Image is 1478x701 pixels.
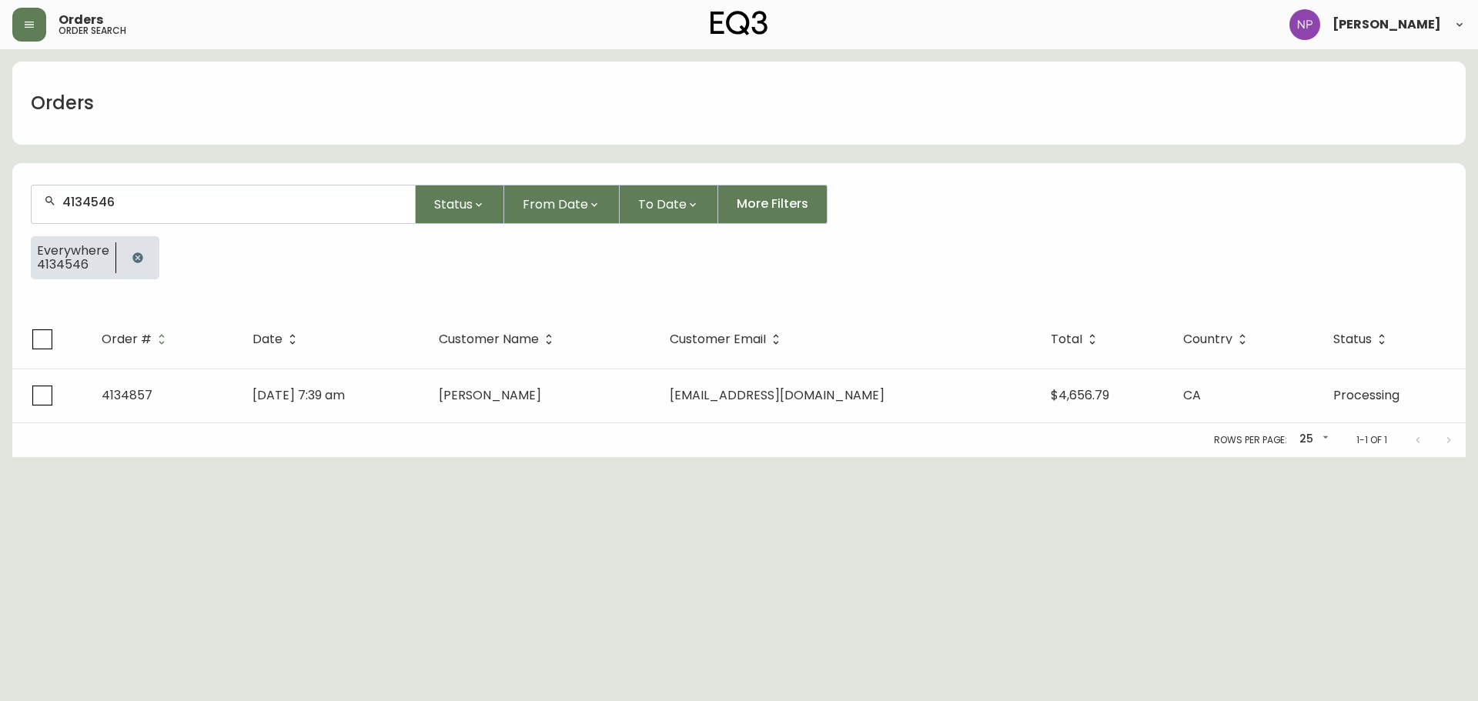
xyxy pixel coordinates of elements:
span: Customer Email [670,332,786,346]
span: Date [252,335,283,344]
span: Status [1333,335,1372,344]
span: 4134546 [37,258,109,272]
h5: order search [59,26,126,35]
span: Customer Email [670,335,766,344]
span: More Filters [737,195,808,212]
span: Date [252,332,303,346]
button: To Date [620,185,718,224]
input: Search [62,195,403,209]
span: Processing [1333,386,1399,404]
p: Rows per page: [1214,433,1287,447]
span: [EMAIL_ADDRESS][DOMAIN_NAME] [670,386,884,404]
span: Order # [102,335,152,344]
h1: Orders [31,90,94,116]
span: Country [1183,335,1232,344]
span: Customer Name [439,332,559,346]
span: Country [1183,332,1252,346]
button: From Date [504,185,620,224]
span: Total [1051,335,1082,344]
span: CA [1183,386,1201,404]
span: [PERSON_NAME] [1333,18,1441,31]
span: Status [434,195,473,214]
span: Customer Name [439,335,539,344]
span: To Date [638,195,687,214]
p: 1-1 of 1 [1356,433,1387,447]
span: Status [1333,332,1392,346]
span: [PERSON_NAME] [439,386,541,404]
span: From Date [523,195,588,214]
span: Total [1051,332,1102,346]
div: 25 [1293,427,1332,452]
img: 50f1e64a3f95c89b5c5247455825f96f [1289,9,1320,40]
span: 4134857 [102,386,152,404]
span: Orders [59,14,103,26]
span: Everywhere [37,244,109,258]
span: Order # [102,332,172,346]
span: $4,656.79 [1051,386,1109,404]
span: [DATE] 7:39 am [252,386,345,404]
button: More Filters [718,185,828,224]
img: logo [711,11,767,35]
button: Status [416,185,504,224]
